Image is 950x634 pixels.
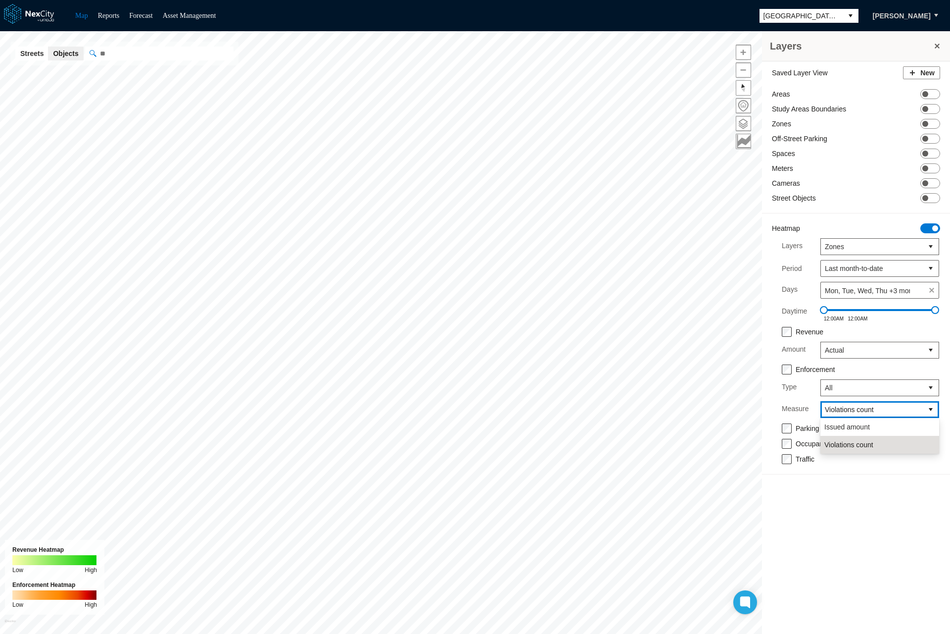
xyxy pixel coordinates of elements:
[98,12,120,19] a: Reports
[825,286,915,296] span: Mon, Tue, Wed, Thu +3 more
[843,9,858,23] button: select
[931,306,939,314] span: Drag
[782,238,803,255] label: Layers
[736,63,751,77] span: Zoom out
[772,119,791,129] label: Zones
[48,47,83,60] button: Objects
[75,12,88,19] a: Map
[20,49,44,58] span: Streets
[163,12,216,19] a: Asset Management
[736,116,751,131] button: Layers management
[85,600,97,610] div: High
[825,345,919,355] span: Actual
[903,66,940,79] button: New
[85,565,97,575] div: High
[782,342,806,359] label: Amount
[925,283,939,297] span: clear
[736,45,751,59] span: Zoom in
[923,342,939,358] button: select
[825,405,919,415] span: Violations count
[15,47,48,60] button: Streets
[824,309,935,311] div: 0 - 1440
[873,11,931,21] span: [PERSON_NAME]
[923,402,939,418] button: select
[736,62,751,78] button: Zoom out
[129,12,152,19] a: Forecast
[12,555,96,565] img: revenue
[824,316,844,321] span: 12:00AM
[12,590,96,600] img: enforcement
[736,45,751,60] button: Zoom in
[736,98,751,113] button: Home
[796,455,814,463] label: Traffic
[825,383,919,393] span: All
[735,79,752,97] span: Reset bearing to north
[772,104,846,114] label: Study Areas Boundaries
[772,193,816,203] label: Street Objects
[12,545,97,555] div: Revenue Heatmap
[12,565,23,575] div: Low
[12,580,97,590] div: Enforcement Heatmap
[824,422,870,432] span: Issued amount
[12,600,23,610] div: Low
[920,68,935,78] span: New
[772,149,795,158] label: Spaces
[923,380,939,396] button: select
[825,242,919,252] span: Zones
[770,39,932,53] h3: Layers
[782,304,807,321] label: Daytime
[772,223,800,233] label: Heatmap
[4,620,16,631] a: Mapbox homepage
[736,134,751,149] button: Key metrics
[772,134,827,144] label: Off-Street Parking
[923,239,939,255] button: select
[763,11,839,21] span: [GEOGRAPHIC_DATA][PERSON_NAME]
[782,282,798,299] label: Days
[862,7,941,24] button: [PERSON_NAME]
[796,424,847,432] label: Parking Duration
[736,80,751,96] button: Reset bearing to north
[923,261,939,276] button: select
[796,440,830,448] label: Occupancy
[782,379,797,396] label: Type
[824,440,873,450] span: Violations count
[796,366,835,373] label: Enforcement
[772,163,793,173] label: Meters
[772,68,828,78] label: Saved Layer View
[820,306,828,314] span: Drag
[53,49,78,58] span: Objects
[772,89,790,99] label: Areas
[825,264,919,273] span: Last month-to-date
[782,264,802,273] label: Period
[796,328,823,336] label: Revenue
[782,401,808,418] label: Measure
[848,316,867,321] span: 12:00AM
[772,178,800,188] label: Cameras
